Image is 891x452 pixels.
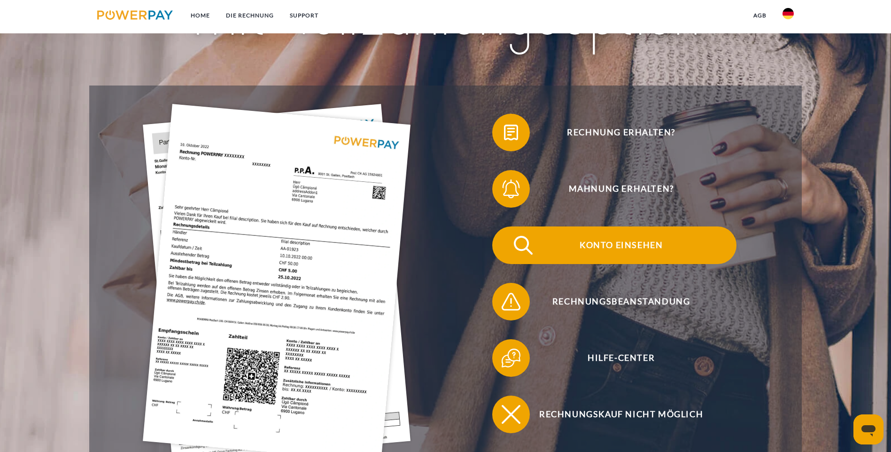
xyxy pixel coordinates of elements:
[492,226,736,264] button: Konto einsehen
[506,114,736,151] span: Rechnung erhalten?
[853,414,883,444] iframe: Schaltfläche zum Öffnen des Messaging-Fensters
[97,10,173,20] img: logo-powerpay.svg
[506,339,736,377] span: Hilfe-Center
[506,170,736,208] span: Mahnung erhalten?
[499,346,523,370] img: qb_help.svg
[218,7,282,24] a: DIE RECHNUNG
[499,403,523,426] img: qb_close.svg
[183,7,218,24] a: Home
[506,396,736,433] span: Rechnungskauf nicht möglich
[492,396,736,433] button: Rechnungskauf nicht möglich
[499,290,523,313] img: qb_warning.svg
[783,8,794,19] img: de
[492,114,736,151] button: Rechnung erhalten?
[745,7,775,24] a: agb
[492,283,736,320] button: Rechnungsbeanstandung
[492,170,736,208] button: Mahnung erhalten?
[282,7,326,24] a: SUPPORT
[511,234,535,257] img: qb_search.svg
[492,339,736,377] button: Hilfe-Center
[499,177,523,201] img: qb_bell.svg
[506,283,736,320] span: Rechnungsbeanstandung
[499,121,523,144] img: qb_bill.svg
[506,226,736,264] span: Konto einsehen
